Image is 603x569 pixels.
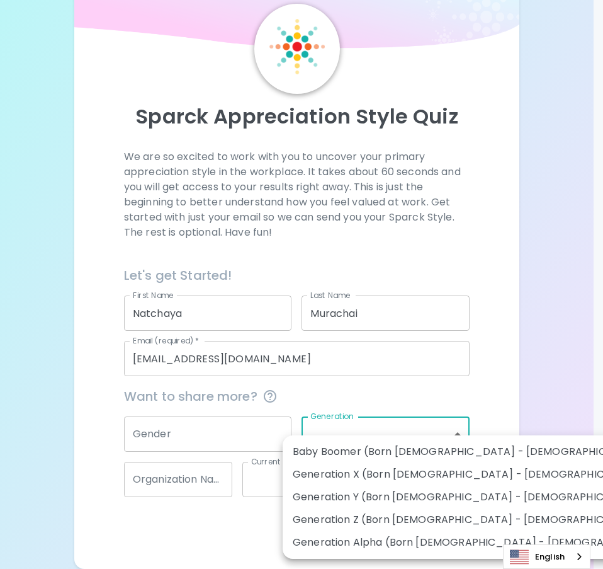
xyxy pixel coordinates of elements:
a: English [504,545,590,568]
aside: Language selected: English [503,544,590,569]
div: Language [503,544,590,569]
